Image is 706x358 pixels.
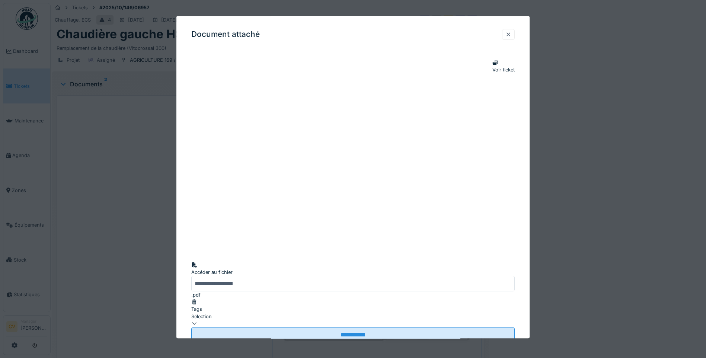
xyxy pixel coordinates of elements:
[191,30,260,39] h3: Document attaché
[492,66,515,73] div: Voir ticket
[191,313,515,320] div: Sélection
[191,269,515,276] div: Accéder au fichier
[191,306,202,313] label: Tags
[191,291,515,298] div: .pdf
